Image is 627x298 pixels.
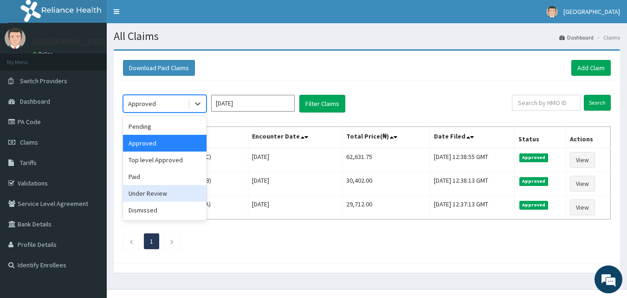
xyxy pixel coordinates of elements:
[343,127,430,148] th: Total Price(₦)
[129,237,133,245] a: Previous page
[211,95,295,112] input: Select Month and Year
[20,138,38,146] span: Claims
[32,51,55,57] a: Online
[170,237,174,245] a: Next page
[595,33,620,41] li: Claims
[248,196,343,219] td: [DATE]
[123,135,207,152] div: Approved
[571,60,611,76] a: Add Claim
[343,172,430,196] td: 30,402.00
[299,95,345,113] button: Filter Claims
[20,77,67,85] span: Switch Providers
[430,172,514,196] td: [DATE] 12:38:13 GMT
[512,95,581,111] input: Search by HMO ID
[123,202,207,219] div: Dismissed
[20,159,37,167] span: Tariffs
[123,60,195,76] button: Download Paid Claims
[563,7,620,16] span: [GEOGRAPHIC_DATA]
[123,168,207,185] div: Paid
[584,95,611,111] input: Search
[519,201,549,209] span: Approved
[430,148,514,172] td: [DATE] 12:38:55 GMT
[343,148,430,172] td: 62,631.75
[248,172,343,196] td: [DATE]
[123,185,207,202] div: Under Review
[546,6,558,18] img: User Image
[248,127,343,148] th: Encounter Date
[559,33,594,41] a: Dashboard
[123,118,207,135] div: Pending
[123,152,207,168] div: Top level Approved
[32,38,109,46] p: [GEOGRAPHIC_DATA]
[20,97,50,106] span: Dashboard
[570,199,595,215] a: View
[519,153,549,162] span: Approved
[570,152,595,168] a: View
[570,176,595,192] a: View
[566,127,610,148] th: Actions
[128,99,156,108] div: Approved
[114,30,620,42] h1: All Claims
[150,237,153,245] a: Page 1 is your current page
[343,196,430,219] td: 29,712.00
[248,148,343,172] td: [DATE]
[5,28,26,49] img: User Image
[430,196,514,219] td: [DATE] 12:37:13 GMT
[430,127,514,148] th: Date Filed
[519,177,549,185] span: Approved
[514,127,566,148] th: Status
